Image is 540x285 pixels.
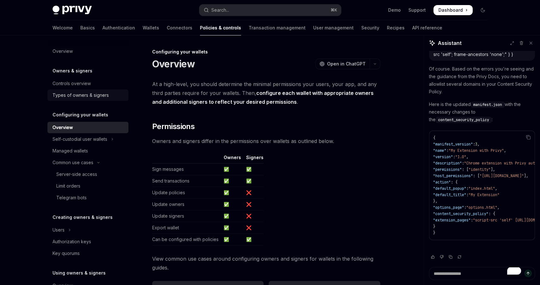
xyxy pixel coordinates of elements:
[244,234,264,245] td: ✅
[447,254,454,260] button: Copy chat response
[433,224,435,229] span: }
[244,199,264,210] td: ❌
[53,80,91,87] div: Controls overview
[473,102,502,107] span: manifest.json
[47,145,128,157] a: Managed wallets
[449,148,504,153] span: "My Extension with Privy"
[47,248,128,259] a: Key quorums
[433,161,462,166] span: "description"
[488,211,495,216] span: : {
[152,175,221,187] td: Send transactions
[244,164,264,175] td: ✅
[56,182,80,190] div: Limit orders
[53,147,88,155] div: Managed wallets
[221,154,244,164] th: Owners
[152,80,380,106] span: At a high-level, you should determine the minimal permissions your users, your app, and any third...
[456,254,463,260] button: Reload last chat
[152,222,221,234] td: Export wallet
[327,61,366,67] span: Open in ChatGPT
[433,148,446,153] span: "name"
[80,20,95,35] a: Basics
[53,91,109,99] div: Types of owners & signers
[152,90,374,105] strong: configure each wallet with appropriate owners and additional signers to reflect your desired perm...
[477,142,480,147] span: ,
[433,154,453,159] span: "version"
[152,164,221,175] td: Sign messages
[478,5,488,15] button: Toggle dark mode
[361,20,379,35] a: Security
[143,20,159,35] a: Wallets
[221,222,244,234] td: ✅
[433,199,438,204] span: },
[433,5,473,15] a: Dashboard
[438,7,463,13] span: Dashboard
[469,192,500,197] span: "My Extension"
[429,101,535,123] p: Here is the updated with the necessary changes to the :
[495,186,497,191] span: ,
[433,230,435,235] span: }
[152,187,221,199] td: Update policies
[221,175,244,187] td: ✅
[244,175,264,187] td: ✅
[466,186,469,191] span: :
[102,20,135,35] a: Authentication
[438,254,445,260] button: Vote that response was not good
[433,205,464,210] span: "options_page"
[429,254,437,260] button: Vote that response was good
[480,173,524,178] span: "[URL][DOMAIN_NAME]"
[47,122,128,133] a: Overview
[53,47,73,55] div: Overview
[504,148,506,153] span: ,
[53,67,92,75] h5: Owners & signers
[466,192,469,197] span: :
[433,192,466,197] span: "default_title"
[53,238,91,245] div: Authorization keys
[53,226,65,234] div: Users
[47,192,128,203] a: Telegram bots
[473,142,475,147] span: :
[313,20,354,35] a: User management
[199,4,341,16] button: Open search
[387,20,405,35] a: Recipes
[433,186,466,191] span: "default_popup"
[244,187,264,199] td: ❌
[152,199,221,210] td: Update owners
[433,142,473,147] span: "manifest_version"
[388,7,401,13] a: Demo
[412,20,442,35] a: API reference
[53,20,73,35] a: Welcome
[167,20,192,35] a: Connectors
[53,269,106,277] h5: Using owners & signers
[524,270,532,277] button: Send message
[455,154,466,159] span: "1.0"
[433,173,473,178] span: "host_permissions"
[47,78,128,89] a: Controls overview
[466,205,497,210] span: "options.html"
[473,173,480,178] span: : [
[53,135,107,143] div: Self-custodial user wallets
[152,137,380,146] span: Owners and signers differ in the permissions over wallets as outlined below.
[524,133,532,141] button: Copy the contents from the code block
[200,20,241,35] a: Policies & controls
[47,46,128,57] a: Overview
[244,154,264,164] th: Signers
[152,234,221,245] td: Can be configured with policies
[53,6,92,15] img: dark logo
[53,250,80,257] div: Key quorums
[438,117,489,122] span: content_security_policy
[471,218,473,223] span: :
[47,236,128,247] a: Authorization keys
[433,211,488,216] span: "content_security_policy"
[53,214,113,221] h5: Creating owners & signers
[249,20,306,35] a: Transaction management
[331,8,337,13] span: ⌘ K
[152,58,195,70] h1: Overview
[47,133,128,145] button: Toggle Self-custodial user wallets section
[429,65,535,96] p: Of course. Based on the errors you're seeing and the guidance from the Privy Docs, you need to al...
[524,173,528,178] span: ],
[152,121,195,132] span: Permissions
[466,154,469,159] span: ,
[152,254,380,272] span: View common use cases around configuring owners and signers for wallets in the following guides.
[469,167,491,172] span: "identity"
[221,199,244,210] td: ✅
